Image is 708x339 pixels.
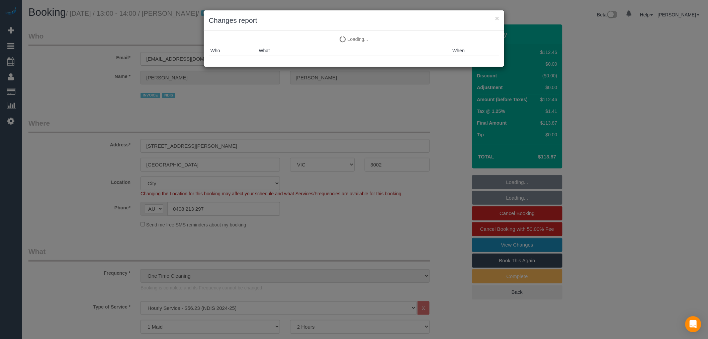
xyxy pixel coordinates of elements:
th: When [451,46,499,56]
th: Who [209,46,257,56]
th: What [257,46,451,56]
sui-modal: Changes report [204,10,504,67]
button: × [495,15,499,22]
p: Loading... [209,36,499,43]
div: Open Intercom Messenger [685,316,701,332]
h3: Changes report [209,15,499,25]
